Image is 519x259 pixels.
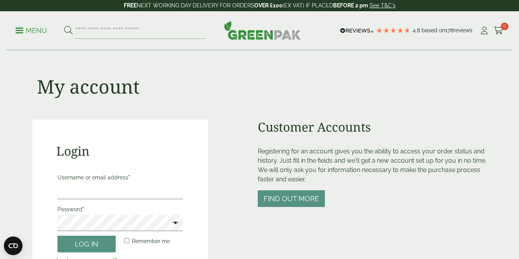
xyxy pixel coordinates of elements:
[4,236,23,255] button: Open CMP widget
[479,27,489,35] i: My Account
[132,238,170,244] span: Remember me
[258,120,487,134] h2: Customer Accounts
[254,2,283,9] strong: OVER £100
[57,204,183,215] label: Password
[422,27,445,33] span: Based on
[445,27,453,33] span: 178
[258,147,487,184] p: Registering for an account gives you the ability to access your order status and history. Just fi...
[258,195,325,203] a: Find out more
[453,27,472,33] span: reviews
[376,27,411,34] div: 4.78 Stars
[124,238,129,243] input: Remember me
[16,26,47,34] a: Menu
[57,172,183,183] label: Username or email address
[258,190,325,207] button: Find out more
[333,2,368,9] strong: BEFORE 2 pm
[494,25,503,37] a: 0
[37,75,140,98] h1: My account
[56,144,184,158] h2: Login
[224,21,301,40] img: GreenPak Supplies
[501,23,509,30] span: 0
[370,2,396,9] a: See T&C's
[124,2,137,9] strong: FREE
[57,236,116,252] button: Log in
[494,27,503,35] i: Cart
[413,27,422,33] span: 4.8
[16,26,47,35] p: Menu
[340,28,374,33] img: REVIEWS.io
